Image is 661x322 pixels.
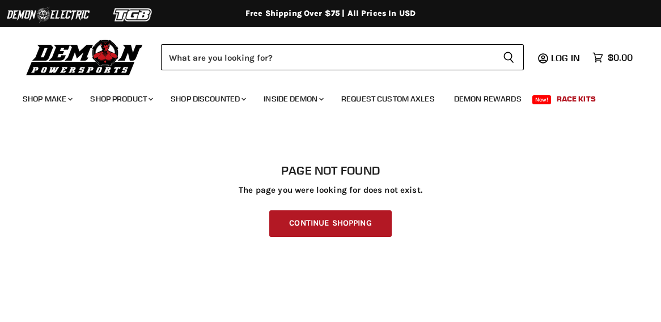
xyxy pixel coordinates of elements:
button: Search [494,44,524,70]
a: Shop Make [14,87,79,111]
img: Demon Powersports [23,37,147,77]
a: Shop Product [82,87,160,111]
img: Demon Electric Logo 2 [6,4,91,26]
a: Shop Discounted [162,87,253,111]
span: Log in [551,52,580,63]
ul: Main menu [14,83,630,111]
span: $0.00 [608,52,633,63]
form: Product [161,44,524,70]
a: Log in [546,53,587,63]
a: Request Custom Axles [333,87,443,111]
a: $0.00 [587,49,638,66]
input: Search [161,44,494,70]
a: Race Kits [548,87,604,111]
a: Continue Shopping [269,210,391,237]
a: Inside Demon [255,87,330,111]
span: New! [532,95,552,104]
a: Demon Rewards [446,87,530,111]
p: The page you were looking for does not exist. [23,185,638,195]
img: TGB Logo 2 [91,4,176,26]
h1: Page not found [23,164,638,177]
